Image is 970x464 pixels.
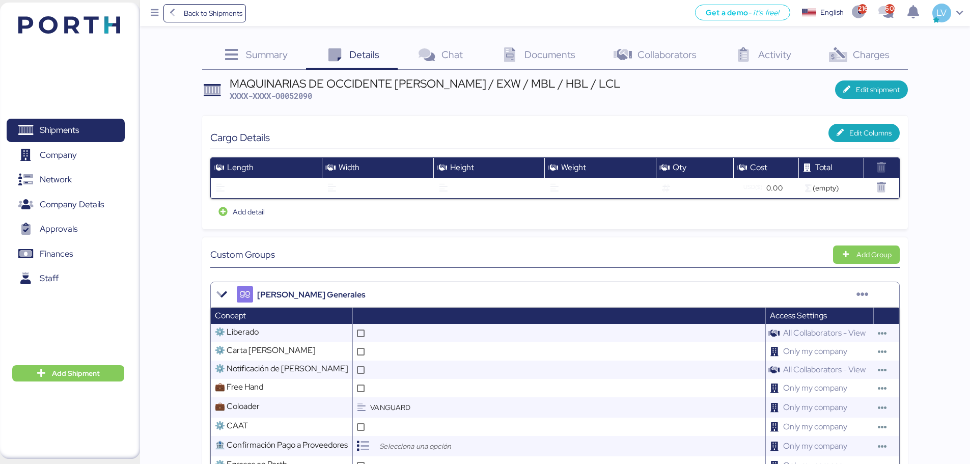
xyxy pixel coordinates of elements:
[210,203,273,221] button: Add detail
[779,436,851,455] span: Only my company
[215,363,348,374] span: ⚙️ Notificación de [PERSON_NAME]
[779,323,870,342] span: All Collaborators - View
[849,127,892,139] span: Edit Columns
[770,310,827,321] span: Access Settings
[339,162,359,173] span: Width
[349,48,379,61] span: Details
[7,242,125,265] a: Finances
[215,326,259,337] span: ⚙️ Liberado
[146,5,163,22] button: Menu
[450,162,474,173] span: Height
[52,367,100,379] span: Add Shipment
[40,247,73,261] span: Finances
[40,222,77,236] span: Approvals
[7,168,125,192] a: Network
[561,162,586,173] span: Weight
[779,378,851,397] span: Only my company
[40,172,72,187] span: Network
[743,182,762,192] span: USD($)
[7,193,125,216] a: Company Details
[936,6,947,19] span: LV
[853,48,890,61] span: Charges
[40,148,77,162] span: Company
[638,48,697,61] span: Collaborators
[779,342,851,361] span: Only my company
[257,289,366,301] span: [PERSON_NAME] Generales
[524,48,575,61] span: Documents
[246,48,288,61] span: Summary
[779,398,851,417] span: Only my company
[377,440,484,452] input: Selecciona una opción
[833,245,900,264] button: Add Group
[230,78,621,89] div: MAQUINARIAS DE OCCIDENTE [PERSON_NAME] / EXW / MBL / HBL / LCL
[7,119,125,142] a: Shipments
[215,310,246,321] span: Concept
[739,180,766,195] button: USD($)
[828,124,900,142] button: Edit Columns
[7,143,125,167] a: Company
[779,360,870,379] span: All Collaborators - View
[230,91,312,101] span: XXXX-XXXX-O0052090
[210,248,275,261] span: Custom Groups
[215,440,348,450] span: 🏦 Confirmación Pago a Proveedores
[820,7,844,18] div: English
[7,267,125,290] a: Staff
[815,162,832,173] span: Total
[12,365,124,381] button: Add Shipment
[441,48,463,61] span: Chat
[40,197,104,212] span: Company Details
[215,381,263,392] span: 💼 Free Hand
[856,84,900,96] span: Edit shipment
[779,417,851,436] span: Only my company
[673,162,686,173] span: Qty
[215,420,248,431] span: ⚙️ CAAT
[758,48,791,61] span: Activity
[215,345,316,356] span: ⚙️ Carta [PERSON_NAME]
[210,131,555,144] div: Cargo Details
[227,162,254,173] span: Length
[40,271,59,286] span: Staff
[184,7,242,19] span: Back to Shipments
[233,206,265,218] span: Add detail
[835,80,908,99] button: Edit shipment
[40,123,79,138] span: Shipments
[163,4,246,22] a: Back to Shipments
[750,162,767,173] span: Cost
[7,217,125,241] a: Approvals
[856,249,892,261] div: Add Group
[215,401,260,412] span: 💼 Coloader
